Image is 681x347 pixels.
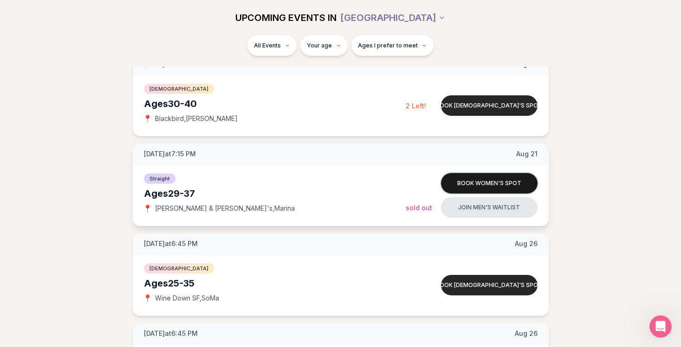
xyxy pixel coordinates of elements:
button: All Events [247,35,297,56]
span: [DATE] at 7:15 PM [144,149,196,159]
span: Wine Down SF , SoMa [155,294,219,303]
div: Ages 25-35 [144,277,406,290]
span: [DEMOGRAPHIC_DATA] [144,84,214,94]
span: All Events [254,42,281,49]
div: Ages 29-37 [144,187,406,200]
span: [PERSON_NAME] & [PERSON_NAME]'s , Marina [155,204,295,213]
span: Aug 26 [515,239,538,248]
button: Your age [300,35,348,56]
button: Join men's waitlist [441,197,538,218]
span: Ages I prefer to meet [358,42,418,49]
button: Book women's spot [441,173,538,194]
span: Blackbird , [PERSON_NAME] [155,114,238,123]
span: Straight [144,173,175,184]
iframe: Intercom live chat [649,315,672,338]
span: UPCOMING EVENTS IN [235,11,337,24]
span: 📍 [144,205,151,212]
span: [DEMOGRAPHIC_DATA] [144,263,214,274]
span: 📍 [144,115,151,122]
button: Book [DEMOGRAPHIC_DATA]'s spot [441,275,538,295]
span: Your age [307,42,332,49]
button: Book [DEMOGRAPHIC_DATA]'s spot [441,95,538,116]
button: Ages I prefer to meet [351,35,434,56]
button: [GEOGRAPHIC_DATA] [340,7,446,28]
div: Ages 30-40 [144,97,406,110]
span: 📍 [144,294,151,302]
span: [DATE] at 6:45 PM [144,239,198,248]
span: 2 Left! [406,102,426,110]
span: Sold Out [406,204,432,212]
span: Aug 21 [516,149,538,159]
span: Aug 26 [515,329,538,338]
span: [DATE] at 6:45 PM [144,329,198,338]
